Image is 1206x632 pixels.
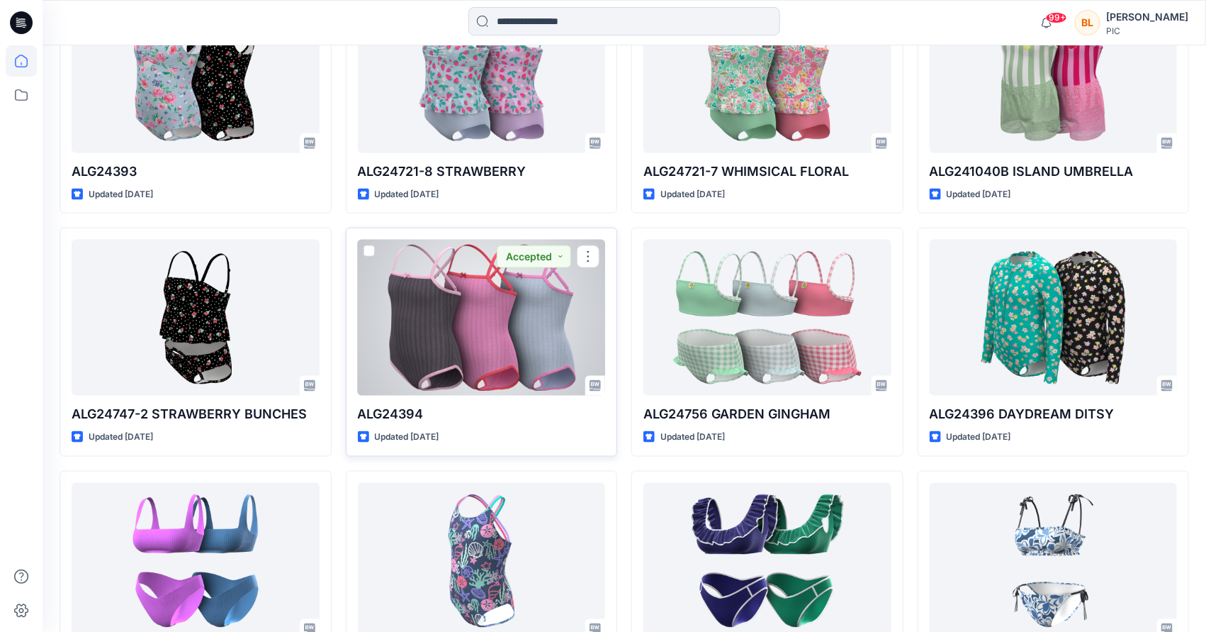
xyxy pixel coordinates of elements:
[643,162,891,182] p: ALG24721-7 WHIMSICAL FLORAL
[947,187,1011,202] p: Updated [DATE]
[947,430,1011,445] p: Updated [DATE]
[358,240,606,396] a: ALG24394
[1075,10,1100,35] div: BL
[89,430,153,445] p: Updated [DATE]
[930,162,1178,182] p: ALG241040B ISLAND UMBRELLA
[643,240,891,396] a: ALG24756 GARDEN GINGHAM
[1106,9,1188,26] div: [PERSON_NAME]
[358,162,606,182] p: ALG24721-8 STRAWBERRY
[930,240,1178,396] a: ALG24396 DAYDREAM DITSY
[643,404,891,424] p: ALG24756 GARDEN GINGHAM
[660,430,725,445] p: Updated [DATE]
[375,430,439,445] p: Updated [DATE]
[72,404,320,424] p: ALG24747-2 STRAWBERRY BUNCHES
[72,162,320,182] p: ALG24393
[660,187,725,202] p: Updated [DATE]
[72,240,320,396] a: ALG24747-2 STRAWBERRY BUNCHES
[1046,12,1067,23] span: 99+
[89,187,153,202] p: Updated [DATE]
[358,404,606,424] p: ALG24394
[930,404,1178,424] p: ALG24396 DAYDREAM DITSY
[1106,26,1188,36] div: PIC
[375,187,439,202] p: Updated [DATE]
